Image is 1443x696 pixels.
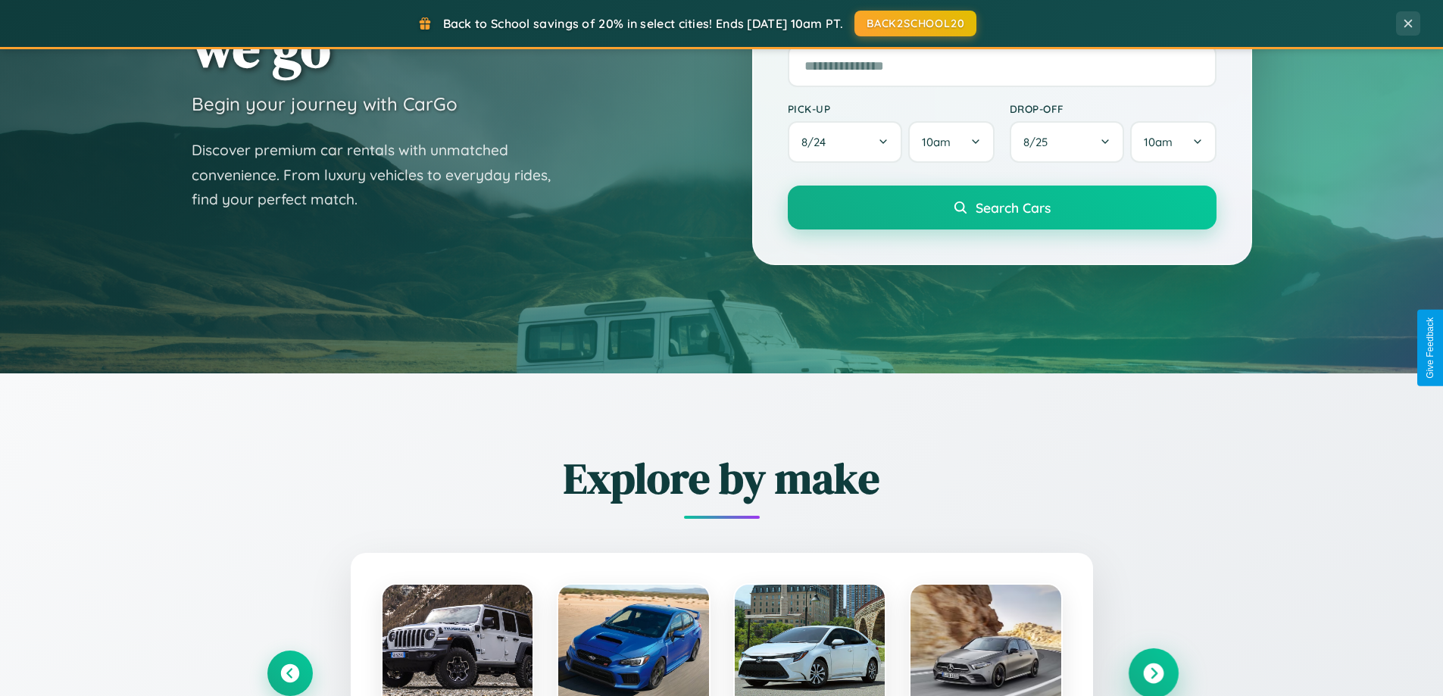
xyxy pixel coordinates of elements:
[1010,121,1125,163] button: 8/25
[1144,135,1173,149] span: 10am
[788,121,903,163] button: 8/24
[854,11,976,36] button: BACK2SCHOOL20
[922,135,951,149] span: 10am
[908,121,994,163] button: 10am
[788,186,1217,229] button: Search Cars
[443,16,843,31] span: Back to School savings of 20% in select cities! Ends [DATE] 10am PT.
[1425,317,1435,379] div: Give Feedback
[1130,121,1216,163] button: 10am
[267,449,1176,507] h2: Explore by make
[801,135,833,149] span: 8 / 24
[1010,102,1217,115] label: Drop-off
[192,138,570,212] p: Discover premium car rentals with unmatched convenience. From luxury vehicles to everyday rides, ...
[1023,135,1055,149] span: 8 / 25
[192,92,458,115] h3: Begin your journey with CarGo
[788,102,995,115] label: Pick-up
[976,199,1051,216] span: Search Cars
